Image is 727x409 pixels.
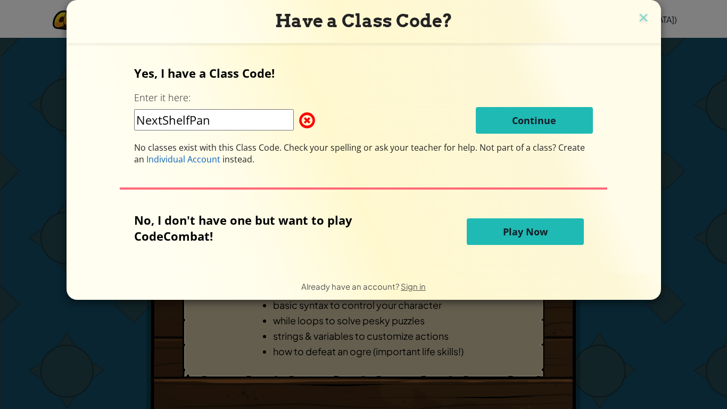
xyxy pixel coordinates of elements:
a: Sign in [401,281,426,291]
span: Play Now [503,225,548,238]
span: instead. [220,153,254,165]
p: No, I don't have one but want to play CodeCombat! [134,212,404,244]
button: Continue [476,107,593,134]
button: Play Now [467,218,584,245]
img: close icon [637,11,650,27]
span: No classes exist with this Class Code. Check your spelling or ask your teacher for help. [134,142,480,153]
span: Individual Account [146,153,220,165]
span: Have a Class Code? [275,10,452,31]
span: Continue [512,114,556,127]
label: Enter it here: [134,91,191,104]
p: Yes, I have a Class Code! [134,65,593,81]
span: Not part of a class? Create an [134,142,585,165]
span: Already have an account? [301,281,401,291]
